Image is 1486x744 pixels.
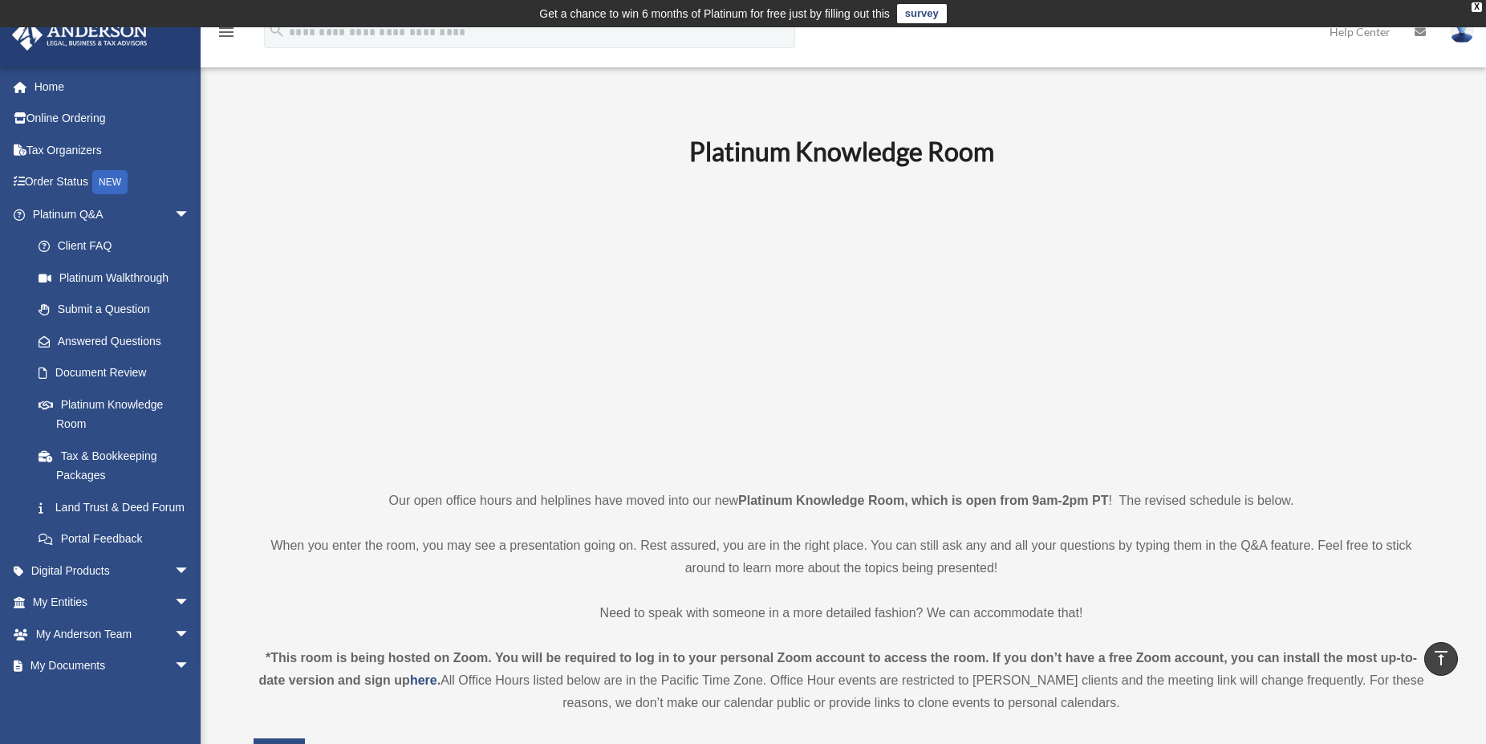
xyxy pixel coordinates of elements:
[1431,648,1451,668] i: vertical_align_top
[11,103,214,135] a: Online Ordering
[11,555,214,587] a: Digital Productsarrow_drop_down
[601,189,1082,460] iframe: 231110_Toby_KnowledgeRoom
[254,535,1429,579] p: When you enter the room, you may see a presentation going on. Rest assured, you are in the right ...
[689,136,994,167] b: Platinum Knowledge Room
[11,587,214,619] a: My Entitiesarrow_drop_down
[268,22,286,39] i: search
[174,681,206,714] span: arrow_drop_down
[92,170,128,194] div: NEW
[254,490,1429,512] p: Our open office hours and helplines have moved into our new ! The revised schedule is below.
[174,198,206,231] span: arrow_drop_down
[217,22,236,42] i: menu
[22,294,214,326] a: Submit a Question
[7,19,152,51] img: Anderson Advisors Platinum Portal
[11,681,214,714] a: Online Learningarrow_drop_down
[22,388,206,440] a: Platinum Knowledge Room
[254,647,1429,714] div: All Office Hours listed below are in the Pacific Time Zone. Office Hour events are restricted to ...
[217,28,236,42] a: menu
[11,71,214,103] a: Home
[897,4,947,23] a: survey
[254,602,1429,624] p: Need to speak with someone in a more detailed fashion? We can accommodate that!
[174,587,206,620] span: arrow_drop_down
[22,440,214,491] a: Tax & Bookkeeping Packages
[1424,642,1458,676] a: vertical_align_top
[22,523,214,555] a: Portal Feedback
[539,4,890,23] div: Get a chance to win 6 months of Platinum for free just by filling out this
[174,650,206,683] span: arrow_drop_down
[437,673,441,687] strong: .
[1450,20,1474,43] img: User Pic
[22,491,214,523] a: Land Trust & Deed Forum
[11,166,214,199] a: Order StatusNEW
[174,618,206,651] span: arrow_drop_down
[22,325,214,357] a: Answered Questions
[11,618,214,650] a: My Anderson Teamarrow_drop_down
[1472,2,1482,12] div: close
[22,230,214,262] a: Client FAQ
[258,651,1417,687] strong: *This room is being hosted on Zoom. You will be required to log in to your personal Zoom account ...
[22,262,214,294] a: Platinum Walkthrough
[174,555,206,587] span: arrow_drop_down
[738,494,1108,507] strong: Platinum Knowledge Room, which is open from 9am-2pm PT
[11,134,214,166] a: Tax Organizers
[11,198,214,230] a: Platinum Q&Aarrow_drop_down
[410,673,437,687] a: here
[11,650,214,682] a: My Documentsarrow_drop_down
[22,357,214,389] a: Document Review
